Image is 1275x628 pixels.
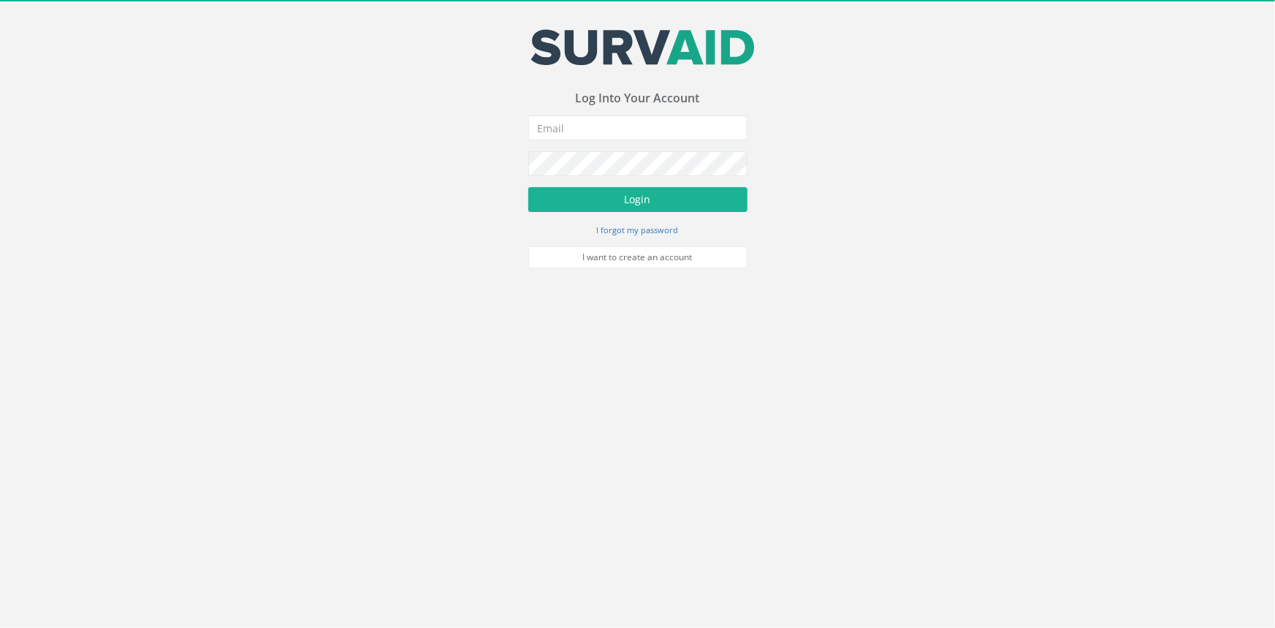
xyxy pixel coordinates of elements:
[597,224,679,235] small: I forgot my password
[528,187,747,212] button: Login
[528,246,747,268] a: I want to create an account
[528,92,747,105] h3: Log Into Your Account
[597,223,679,236] a: I forgot my password
[528,116,747,140] input: Email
